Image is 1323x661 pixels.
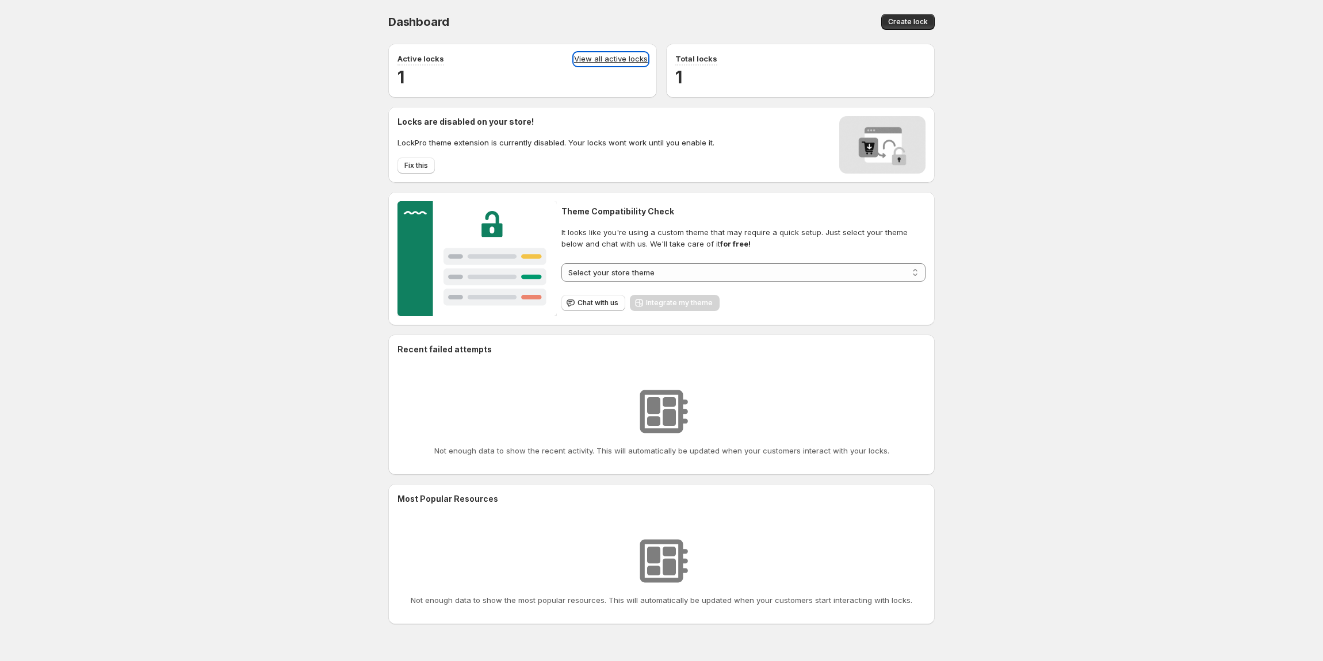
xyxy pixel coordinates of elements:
[561,295,625,311] button: Chat with us
[434,445,889,456] p: Not enough data to show the recent activity. This will automatically be updated when your custome...
[561,206,926,217] h2: Theme Compatibility Check
[561,226,926,249] span: It looks like you're using a custom theme that may require a quick setup. Just select your theme ...
[397,53,444,64] p: Active locks
[675,53,717,64] p: Total locks
[633,383,690,440] img: No resources found
[574,53,648,66] a: View all active locks
[839,116,926,174] img: Locks disabled
[397,493,926,505] h2: Most Popular Resources
[675,66,926,89] h2: 1
[578,298,618,308] span: Chat with us
[397,344,492,355] h2: Recent failed attempts
[881,14,935,30] button: Create lock
[388,15,449,29] span: Dashboard
[397,157,435,174] button: Fix this
[397,116,714,128] h2: Locks are disabled on your store!
[397,137,714,148] p: LockPro theme extension is currently disabled. Your locks wont work until you enable it.
[397,201,557,316] img: Customer support
[720,239,751,248] strong: for free!
[411,594,912,606] p: Not enough data to show the most popular resources. This will automatically be updated when your ...
[397,66,648,89] h2: 1
[888,17,928,26] span: Create lock
[633,532,690,590] img: No resources found
[404,161,428,170] span: Fix this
